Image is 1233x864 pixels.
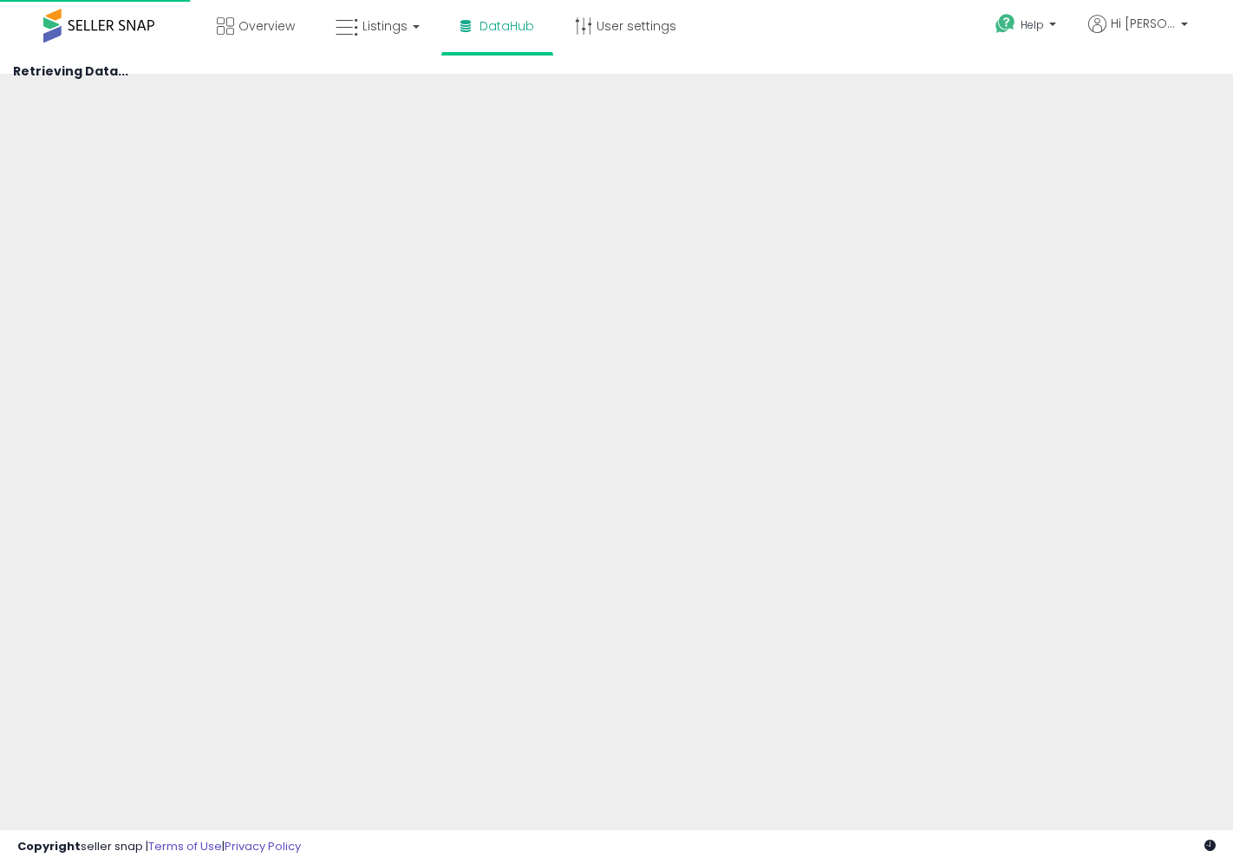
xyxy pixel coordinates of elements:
h4: Retrieving Data... [13,65,1220,78]
span: Hi [PERSON_NAME] [1111,15,1176,32]
i: Get Help [995,13,1016,35]
span: DataHub [479,17,534,35]
a: Hi [PERSON_NAME] [1088,15,1188,54]
span: Overview [238,17,295,35]
span: Listings [362,17,408,35]
span: Help [1021,17,1044,32]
